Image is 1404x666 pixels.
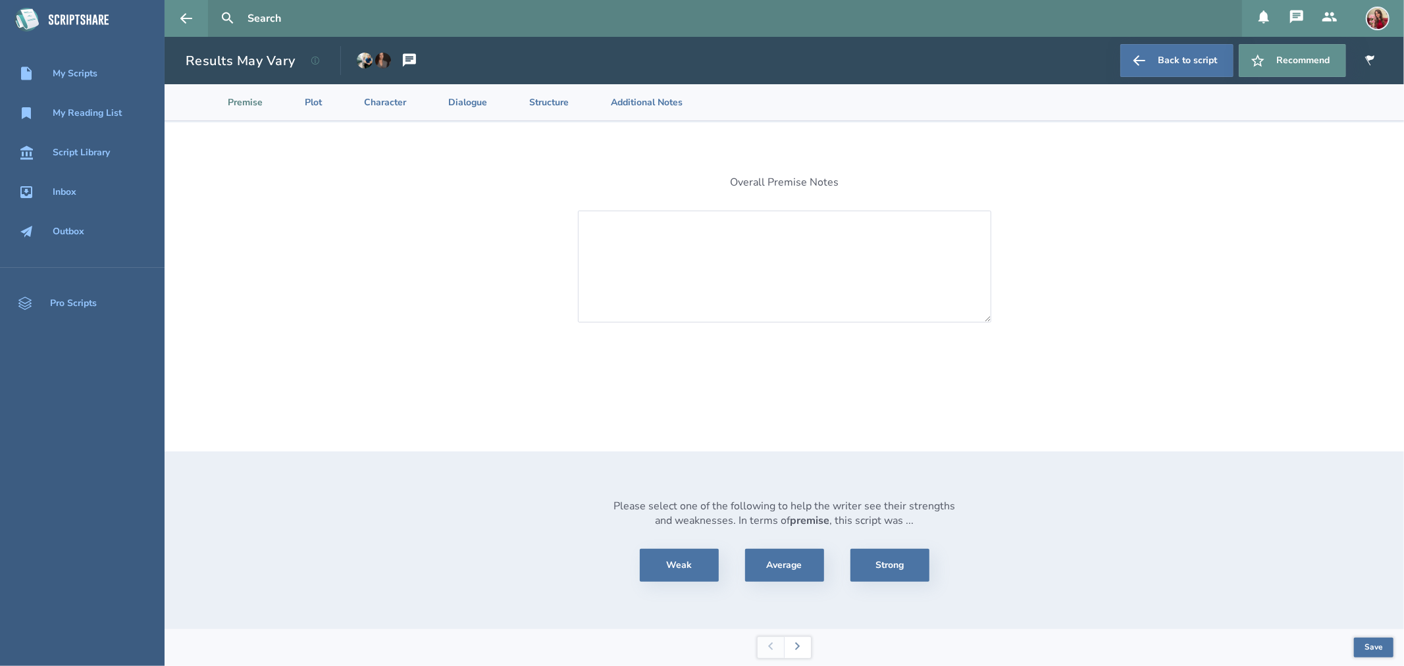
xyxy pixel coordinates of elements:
[850,549,929,582] button: Strong
[50,298,97,309] div: Pro Scripts
[375,46,391,75] a: Go to Kaylah Cantu's profile
[730,175,839,190] div: Overall Premise Notes
[579,84,693,120] li: Additional Notes
[53,226,84,237] div: Outbox
[53,108,122,118] div: My Reading List
[332,84,417,120] li: Character
[357,46,373,75] a: Go to Anthony Miguel Cantu's profile
[196,84,273,120] li: Premise
[273,84,332,120] li: Plot
[357,53,373,68] img: user_1673573717-crop.jpg
[375,53,391,68] img: user_1604966854-crop.jpg
[186,52,296,70] h1: Results May Vary
[745,549,824,582] button: Average
[1239,44,1346,77] button: Recommend
[53,68,97,79] div: My Scripts
[1120,44,1234,77] a: Back to script
[1354,638,1393,657] button: Save
[417,84,498,120] li: Dialogue
[613,499,956,528] div: Please select one of the following to help the writer see their strengths and weaknesses. In term...
[1366,7,1390,30] img: user_1757479389-crop.jpg
[53,147,110,158] div: Script Library
[53,187,76,197] div: Inbox
[640,549,719,582] button: Weak
[790,513,829,528] strong: premise
[498,84,579,120] li: Structure
[301,46,330,75] button: View script details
